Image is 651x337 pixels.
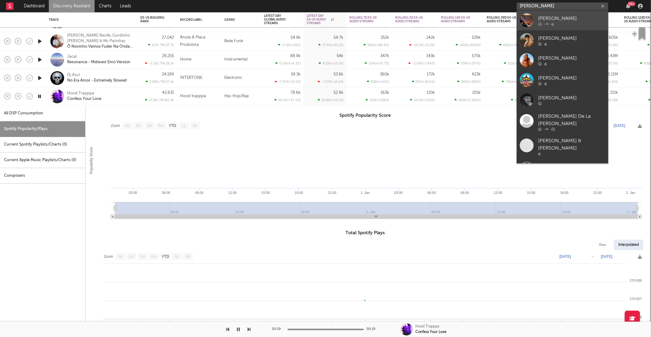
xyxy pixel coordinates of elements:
a: Coastline [67,23,84,28]
a: No Era Amor - Extremely Slowed [67,78,127,83]
text: 03:00 [394,191,403,194]
div: Confess Your Love [416,329,447,335]
div: Interpolated [614,240,643,250]
div: 1.43M [607,54,618,58]
div: Ex-US Building Rank [140,16,165,23]
text: 18:00 [560,191,569,194]
div: Baile Funk [221,32,261,51]
div: Genre [224,18,255,22]
div: 42,631 [162,91,174,95]
div: [PERSON_NAME] [538,94,605,102]
div: 211,258 [602,98,618,102]
text: 6m [151,254,157,259]
a: Resonance - Midwest Emo Version [67,60,130,65]
text: 03:00 [129,191,137,194]
div: 54.7k [334,36,343,40]
div: 125k ( +328 % ) [366,98,389,102]
div: 00:19 [272,326,284,333]
div: Anota A Placa Produtora [180,34,218,49]
div: 106k ( +42 % ) [367,80,389,84]
h3: Total Spotify Plays [85,229,645,237]
text: 1y [182,124,186,128]
text: All [193,124,197,128]
div: 605k [609,36,618,40]
text: → [591,254,594,259]
div: -7.97k ( -13.5 % ) [275,80,301,84]
div: 192k ( +1.95k % ) [454,98,481,102]
text: 1m [129,254,134,259]
text: 3m [147,124,152,128]
text: 21:00 [328,191,336,194]
a: [PERSON_NAME] [517,70,608,90]
div: 110k [427,91,435,95]
div: 584k ( +278 % ) [456,25,481,29]
text: [DATE] [601,254,613,259]
div: INTERTONE [180,74,202,82]
div: 539k [472,36,481,40]
div: 166k ( +88.9 % ) [363,43,389,47]
div: 201k [472,91,481,95]
div: 511k ( +181 % ) [504,61,526,65]
text: 15:00 [527,191,536,194]
h3: Spotify Popularity Score [85,112,645,119]
div: 78.6k [291,91,301,95]
text: 1w [125,124,130,128]
div: Rolling 3D Ex-US Audio Streams [395,16,426,23]
div: 52.8k [334,91,343,95]
a: [PERSON_NAME] [517,30,608,50]
div: Hood Trapppa [67,91,94,96]
a: Õ Novinho Vamos Fuder Na Onda [explicit] [67,44,133,50]
div: Latest Day Global Audio Streams [264,14,291,25]
div: 5.35k ( +9.74 % ) [317,25,343,29]
div: Rolling 7D Ex-US Audio Streams [349,16,380,23]
input: Search for artists [517,2,608,10]
text: 6m [158,124,164,128]
div: 482k ( +860 % ) [456,43,481,47]
text: 09:00 [195,191,204,194]
div: 17.8k | TW: 60.4k [140,98,174,102]
div: [PERSON_NAME] [538,74,605,82]
text: 06:00 [427,191,436,194]
div: 53.6k [334,72,343,76]
text: 1y [175,254,179,259]
div: 2.88k | TW: 27.1k [140,80,174,84]
div: 211k [610,91,618,95]
div: 8.15k ( +15.1 % ) [319,61,343,65]
a: [PERSON_NAME] De La [PERSON_NAME] [517,110,608,134]
div: 20.9k ( +5.41 % ) [363,25,389,29]
div: 142k [426,36,435,40]
div: 24,189 [162,72,174,76]
div: [PERSON_NAME] [538,35,605,42]
div: 5.29k ( +9.29 % ) [274,25,301,29]
div: Record Label [180,18,209,22]
a: Dj Asul [67,72,80,78]
div: 54k [337,54,343,58]
a: [PERSON_NAME] [517,10,608,30]
div: 211,258 [511,98,526,102]
text: 3m [140,254,145,259]
a: [PERSON_NAME] [517,50,608,70]
div: -7.57k ( -14.1 % ) [318,80,343,84]
text: 06:00 [162,191,170,194]
div: -25.5k ( -15.2 % ) [409,43,435,47]
text: [DATE] [559,254,571,259]
div: 360k [380,72,389,76]
div: Latest Day Ex-US Audio Streams [307,14,334,25]
div: 352k [381,36,389,40]
div: 315k ( +106 % ) [457,80,481,84]
div: Instrumental [221,51,261,69]
a: Jacal [67,54,77,60]
text: YTD [162,254,169,259]
div: 601k ( +30.9k % ) [499,43,526,47]
a: [PERSON_NAME] & [PERSON_NAME] [517,134,608,159]
div: 17.6k ( +32 % ) [278,43,301,47]
div: 17.6k ( +32.1 % ) [318,43,343,47]
div: Rolling 30D Ex-US Audio Streams [487,16,517,23]
div: 613k [472,72,481,76]
text: [DATE] [614,124,625,128]
text: 12:00 [494,191,502,194]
